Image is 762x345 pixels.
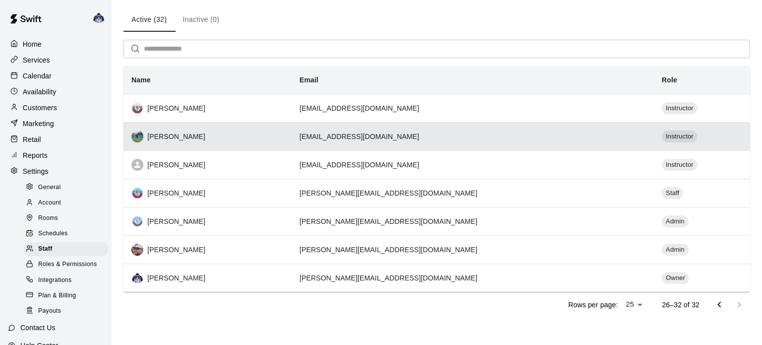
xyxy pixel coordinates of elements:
[23,135,41,144] p: Retail
[24,211,112,226] a: Rooms
[662,132,698,141] span: Instructor
[38,229,68,239] span: Schedules
[662,244,689,256] div: Admin
[131,272,284,284] div: [PERSON_NAME]
[662,104,698,113] span: Instructor
[662,300,699,310] p: 26–32 of 32
[24,226,112,242] a: Schedules
[131,102,284,114] div: [PERSON_NAME]
[662,102,698,114] div: Instructor
[292,94,654,122] td: [EMAIL_ADDRESS][DOMAIN_NAME]
[175,8,227,32] button: Inactive (0)
[93,12,105,24] img: Larry Yurkonis
[23,71,52,81] p: Calendar
[23,103,57,113] p: Customers
[8,132,104,147] a: Retail
[38,291,76,301] span: Plan & Billing
[38,306,61,316] span: Payouts
[662,187,683,199] div: Staff
[292,207,654,235] td: [PERSON_NAME][EMAIL_ADDRESS][DOMAIN_NAME]
[622,297,646,312] div: 25
[8,37,104,52] a: Home
[23,55,50,65] p: Services
[38,260,97,270] span: Roles & Permissions
[24,274,108,287] div: Integrations
[131,215,143,227] img: 47360828-6077-47fa-9616-7a4e1008460f%2F36597991-91f7-4c79-aa2b-8fd33f5712a0_image-1746484644929
[124,8,175,32] button: Active (32)
[24,258,108,272] div: Roles & Permissions
[131,76,151,84] b: Name
[8,69,104,83] a: Calendar
[662,272,689,284] div: Owner
[24,304,108,318] div: Payouts
[300,76,318,84] b: Email
[662,217,689,226] span: Admin
[24,242,108,256] div: Staff
[131,272,143,284] img: 47360828-6077-47fa-9616-7a4e1008460f%2F13b4280b-d3eb-4c15-8fee-89049bfd0c27_image-1733348164076
[131,131,143,142] img: 47360828-6077-47fa-9616-7a4e1008460f%2Fbf32a911-4fa1-4705-a919-eb46358c706c_image-1747935284618
[292,235,654,264] td: [PERSON_NAME][EMAIL_ADDRESS][DOMAIN_NAME]
[23,87,57,97] p: Availability
[23,39,42,49] p: Home
[662,189,683,198] span: Staff
[292,264,654,292] td: [PERSON_NAME][EMAIL_ADDRESS][DOMAIN_NAME]
[24,273,112,288] a: Integrations
[8,148,104,163] a: Reports
[8,100,104,115] a: Customers
[131,159,284,171] div: [PERSON_NAME]
[24,181,108,195] div: General
[662,131,698,142] div: Instructor
[8,84,104,99] a: Availability
[131,187,284,199] div: [PERSON_NAME]
[662,245,689,255] span: Admin
[131,102,143,114] img: 47360828-6077-47fa-9616-7a4e1008460f%2F3bab33cb-c879-49f3-90b5-dbff80e12309_image-1746484993475
[24,211,108,225] div: Rooms
[24,289,108,303] div: Plan & Billing
[23,166,49,176] p: Settings
[709,295,729,315] button: Go to previous page
[38,213,58,223] span: Rooms
[292,150,654,179] td: [EMAIL_ADDRESS][DOMAIN_NAME]
[662,159,698,171] div: Instructor
[38,276,72,285] span: Integrations
[38,183,61,193] span: General
[662,215,689,227] div: Admin
[24,196,108,210] div: Account
[8,164,104,179] a: Settings
[8,116,104,131] a: Marketing
[131,215,284,227] div: [PERSON_NAME]
[24,288,112,303] a: Plan & Billing
[24,180,112,195] a: General
[23,150,48,160] p: Reports
[662,160,698,170] span: Instructor
[131,244,284,256] div: [PERSON_NAME]
[38,244,53,254] span: Staff
[662,76,677,84] b: Role
[131,187,143,199] img: 47360828-6077-47fa-9616-7a4e1008460f%2F05de7808-1655-4969-9575-ec6d30d316ed_image-1746484689913
[124,66,750,292] table: simple table
[131,131,284,142] div: [PERSON_NAME]
[24,257,112,273] a: Roles & Permissions
[292,122,654,150] td: [EMAIL_ADDRESS][DOMAIN_NAME]
[23,119,54,129] p: Marketing
[24,195,112,210] a: Account
[8,53,104,68] a: Services
[24,303,112,319] a: Payouts
[569,300,618,310] p: Rows per page:
[292,179,654,207] td: [PERSON_NAME][EMAIL_ADDRESS][DOMAIN_NAME]
[662,274,689,283] span: Owner
[91,8,112,28] div: Larry Yurkonis
[131,244,143,256] img: 47360828-6077-47fa-9616-7a4e1008460f%2Ffe725faa-e7ad-475b-b45f-03b3ad6e5203_image-1747248382391
[38,198,61,208] span: Account
[24,242,112,257] a: Staff
[24,227,108,241] div: Schedules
